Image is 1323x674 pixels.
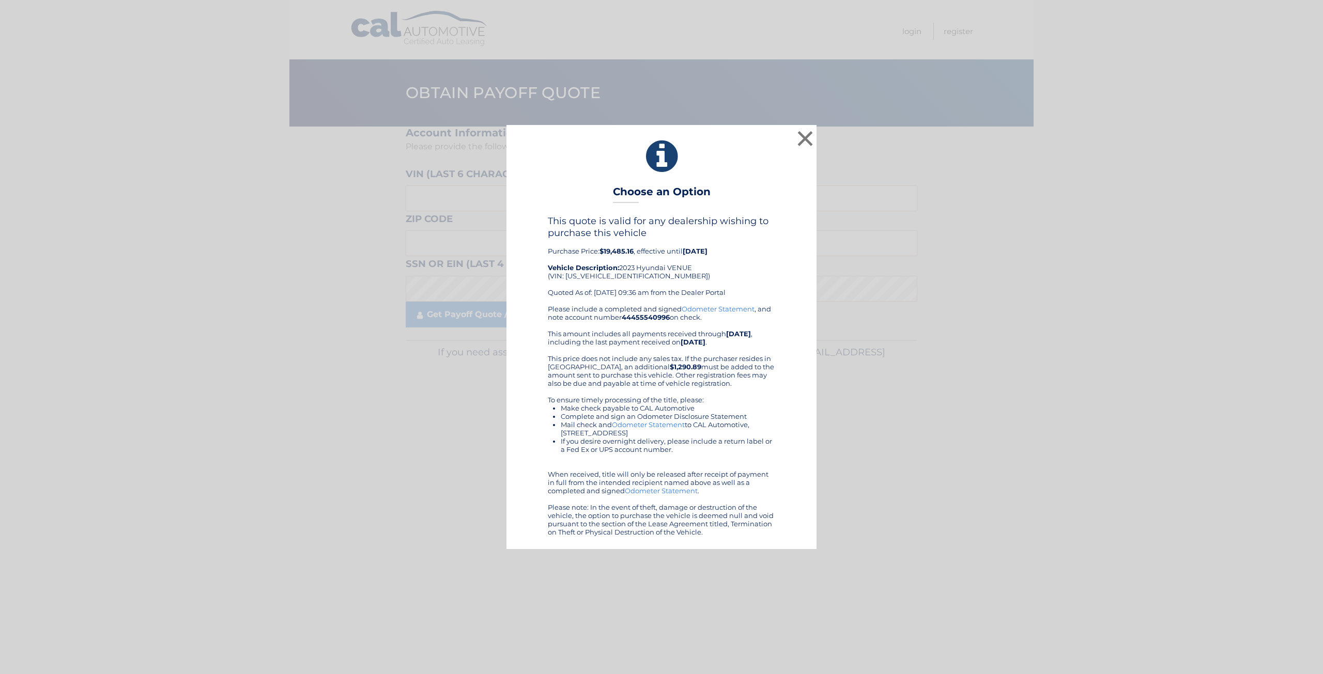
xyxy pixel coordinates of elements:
b: [DATE] [681,338,705,346]
li: Mail check and to CAL Automotive, [STREET_ADDRESS] [561,420,775,437]
b: [DATE] [726,330,751,338]
h4: This quote is valid for any dealership wishing to purchase this vehicle [548,215,775,238]
b: 44455540996 [622,313,670,321]
a: Odometer Statement [625,487,698,495]
div: Please include a completed and signed , and note account number on check. This amount includes al... [548,305,775,536]
li: Make check payable to CAL Automotive [561,404,775,412]
div: Purchase Price: , effective until 2023 Hyundai VENUE (VIN: [US_VEHICLE_IDENTIFICATION_NUMBER]) Qu... [548,215,775,304]
a: Odometer Statement [682,305,755,313]
a: Odometer Statement [612,420,685,429]
h3: Choose an Option [613,185,711,203]
b: [DATE] [683,247,707,255]
strong: Vehicle Description: [548,263,619,272]
b: $1,290.89 [670,363,701,371]
li: Complete and sign an Odometer Disclosure Statement [561,412,775,420]
button: × [795,128,816,149]
b: $19,485.16 [599,247,634,255]
li: If you desire overnight delivery, please include a return label or a Fed Ex or UPS account number. [561,437,775,453]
